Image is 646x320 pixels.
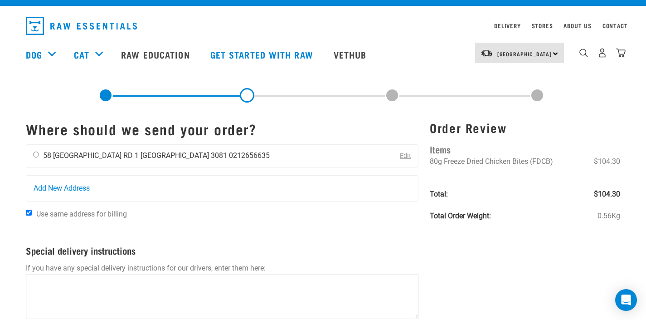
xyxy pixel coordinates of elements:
a: Stores [532,24,553,27]
a: Edit [400,152,411,160]
a: Get started with Raw [201,36,325,73]
nav: dropdown navigation [19,13,628,39]
img: home-icon@2x.png [616,48,626,58]
strong: Total: [430,190,448,198]
a: Vethub [325,36,378,73]
strong: Total Order Weight: [430,212,491,220]
div: Open Intercom Messenger [615,289,637,311]
input: Use same address for billing [26,210,32,216]
a: About Us [563,24,591,27]
a: Cat [74,48,89,61]
span: 80g Freeze Dried Chicken Bites (FDCB) [430,157,553,166]
a: Delivery [494,24,520,27]
li: 0212656635 [229,151,270,160]
li: RD 1 [123,151,139,160]
img: Raw Essentials Logo [26,17,137,35]
span: $104.30 [594,189,620,200]
h3: Order Review [430,121,620,135]
p: If you have any special delivery instructions for our drivers, enter them here: [26,263,419,274]
a: Add New Address [26,176,418,201]
img: user.png [597,48,607,58]
span: $104.30 [594,156,620,167]
a: Raw Education [112,36,201,73]
h4: Special delivery instructions [26,245,419,256]
span: 0.56Kg [597,211,620,222]
h4: Items [430,142,620,156]
span: [GEOGRAPHIC_DATA] [497,52,552,55]
span: Add New Address [34,183,90,194]
a: Dog [26,48,42,61]
img: van-moving.png [481,49,493,57]
li: [GEOGRAPHIC_DATA] 3081 [141,151,227,160]
a: Contact [602,24,628,27]
img: home-icon-1@2x.png [579,49,588,57]
span: Use same address for billing [36,210,127,218]
li: 58 [GEOGRAPHIC_DATA] [43,151,121,160]
h1: Where should we send your order? [26,121,419,137]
